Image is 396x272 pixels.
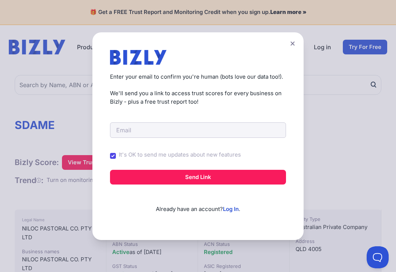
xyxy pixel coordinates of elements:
[110,89,286,106] p: We'll send you a link to access trust scores for every business on Bizly - plus a free trust repo...
[367,246,389,268] iframe: Toggle Customer Support
[223,205,239,212] a: Log In
[110,50,166,65] img: bizly_logo.svg
[110,193,286,214] p: Already have an account? .
[110,73,286,81] p: Enter your email to confirm you're human (bots love our data too!).
[110,170,286,185] button: Send Link
[119,151,241,159] label: It's OK to send me updates about new features
[110,122,286,138] input: Email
